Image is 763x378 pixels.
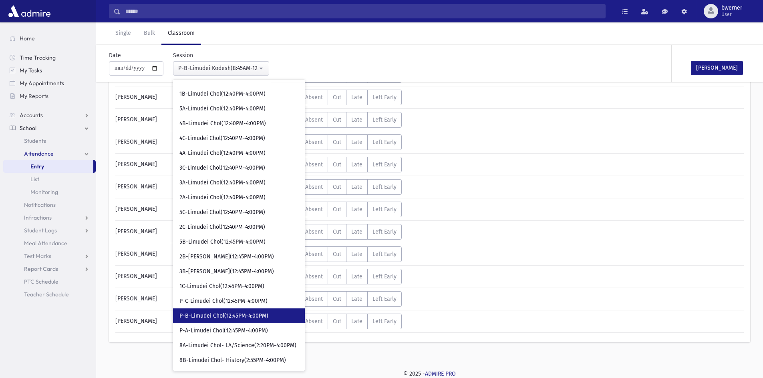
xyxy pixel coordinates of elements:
span: Late [351,139,362,146]
input: Search [121,4,605,18]
span: Cut [333,228,341,235]
span: bwerner [721,5,742,11]
span: P-B-Limudei Chol(12:45PM-4:00PM) [179,312,268,320]
span: 5A-Limudei Chol(12:40PM-4:00PM) [179,105,266,113]
div: [PERSON_NAME] [111,179,270,195]
div: AttTypes [270,157,402,172]
span: Accounts [20,112,43,119]
div: AttTypes [270,112,402,128]
span: Cut [333,251,341,258]
span: Cut [333,273,341,280]
span: My Appointments [20,80,64,87]
span: Left Early [372,206,397,213]
span: 8B-Limudei Chol- History(2:55PM-4:00PM) [179,356,286,364]
a: Entry [3,160,93,173]
span: Absent [305,273,323,280]
span: Time Tracking [20,54,56,61]
span: Absent [305,184,323,190]
span: 3A-Limudei Chol(12:40PM-4:00PM) [179,179,266,187]
a: Monitoring [3,186,96,198]
span: My Reports [20,92,48,100]
a: Classroom [161,22,201,45]
span: Notifications [24,201,56,208]
span: Absent [305,318,323,325]
div: [PERSON_NAME] [111,134,270,150]
div: AttTypes [270,224,402,240]
div: [PERSON_NAME] [111,157,270,172]
a: Time Tracking [3,51,96,64]
div: AttTypes [270,90,402,105]
span: Cut [333,206,341,213]
span: 3C-Limudei Chol(12:40PM-4:00PM) [179,164,265,172]
div: [PERSON_NAME] [111,291,270,307]
span: Late [351,273,362,280]
a: Meal Attendance [3,237,96,250]
span: Late [351,94,362,101]
span: Monitoring [30,188,58,196]
span: Absent [305,296,323,302]
span: Home [20,35,35,42]
span: Cut [333,139,341,146]
span: Absent [305,206,323,213]
span: Left Early [372,273,397,280]
div: AttTypes [270,179,402,195]
span: School [20,124,36,132]
span: 3B-[PERSON_NAME](12:45PM-4:00PM) [179,268,274,276]
div: [PERSON_NAME] [111,246,270,262]
span: Absent [305,228,323,235]
span: Cut [333,116,341,123]
span: Report Cards [24,265,58,272]
div: [PERSON_NAME] [111,90,270,105]
div: [PERSON_NAME] [111,202,270,217]
label: Date [109,51,121,60]
span: Infractions [24,214,52,221]
span: Cut [333,296,341,302]
a: My Reports [3,90,96,102]
div: [PERSON_NAME] [111,314,270,329]
a: Teacher Schedule [3,288,96,301]
span: Student Logs [24,227,57,234]
span: Left Early [372,161,397,168]
img: AdmirePro [6,3,52,19]
a: Notifications [3,198,96,211]
span: 4A-Limudei Chol(12:40PM-4:00PM) [179,149,266,157]
span: 1B-Limudei Chol(12:40PM-4:00PM) [179,90,266,98]
span: Late [351,228,362,235]
a: Infractions [3,211,96,224]
span: P-C-Limudei Chol(12:45PM-4:00PM) [179,297,268,305]
div: AttTypes [270,202,402,217]
span: 2A-Limudei Chol(12:40PM-4:00PM) [179,194,266,202]
a: Attendance [3,147,96,160]
span: 5B-Limudei Chol(12:45PM-4:00PM) [179,238,266,246]
a: My Appointments [3,77,96,90]
span: Meal Attendance [24,240,67,247]
span: 4B-Limudei Chol(12:40PM-4:00PM) [179,120,266,128]
span: Students [24,137,46,144]
span: Left Early [372,139,397,146]
span: Absent [305,251,323,258]
a: My Tasks [3,64,96,77]
span: Teacher Schedule [24,291,69,298]
span: Late [351,318,362,325]
div: [PERSON_NAME] [111,269,270,284]
span: Cut [333,94,341,101]
span: Left Early [372,94,397,101]
a: Students [3,134,96,147]
span: Entry [30,163,44,170]
div: P-B-Limudei Kodesh(8:45AM-12:45PM) [178,64,258,72]
span: 8A-Limudei Chol- LA/Science(2:20PM-4:00PM) [179,342,296,350]
span: P-A-Limudei Chol(12:45PM-4:00PM) [179,327,268,335]
span: Absent [305,116,323,123]
button: P-B-Limudei Kodesh(8:45AM-12:45PM) [173,61,269,76]
a: Single [109,22,137,45]
span: Left Early [372,318,397,325]
div: AttTypes [270,246,402,262]
span: PTC Schedule [24,278,58,285]
span: Late [351,296,362,302]
span: Late [351,161,362,168]
a: PTC Schedule [3,275,96,288]
div: AttTypes [270,291,402,307]
span: Late [351,116,362,123]
span: List [30,176,39,183]
div: [PERSON_NAME] [111,224,270,240]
